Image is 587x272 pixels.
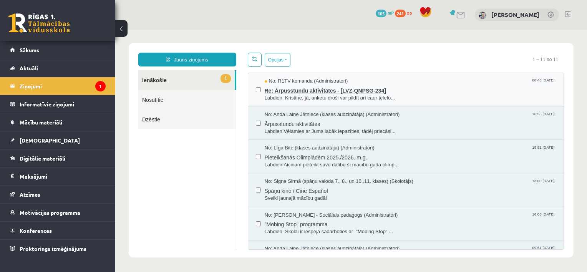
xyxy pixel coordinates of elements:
a: Maksājumi [10,168,106,185]
i: 1 [95,81,106,91]
img: Kristīne Vītola [479,12,486,19]
a: Proktoringa izmēģinājums [10,240,106,257]
span: Labdien, Kristīne, jā, anketu droši var pildīt arī caur telefo... [149,65,441,72]
a: No: Anda Laine Jātniece (klases audzinātāja) (Administratori) 09:51 [DATE] [149,216,441,239]
a: Ziņojumi1 [10,77,106,95]
span: 09:51 [DATE] [415,216,441,221]
span: 13:00 [DATE] [415,148,441,154]
a: No: [PERSON_NAME] - Sociālais pedagogs (Administratori) 16:06 [DATE] "Mobing Stop" programma Labd... [149,182,441,206]
legend: Ziņojumi [20,77,106,95]
span: 15:51 [DATE] [415,115,441,121]
span: [DEMOGRAPHIC_DATA] [20,137,80,144]
span: Sveiki jaunajā mācību gadā! [149,165,441,172]
a: Digitālie materiāli [10,149,106,167]
span: Atzīmes [20,191,40,198]
a: Informatīvie ziņojumi [10,95,106,113]
a: No: Anda Laine Jātniece (klases audzinātāja) (Administratori) 16:55 [DATE] Ārpusstundu aktivitāte... [149,81,441,105]
a: No: R1TV komanda (Administratori) 08:46 [DATE] Re: Ārpusstundu aktivitātes - [LVZ-QNPSG-234] Labd... [149,48,441,72]
a: Atzīmes [10,186,106,203]
a: Rīgas 1. Tālmācības vidusskola [8,13,70,33]
a: Sākums [10,41,106,59]
span: mP [388,10,394,16]
span: 105 [376,10,386,17]
span: 16:06 [DATE] [415,182,441,188]
a: Mācību materiāli [10,113,106,131]
button: Opcijas [149,23,175,37]
a: Dzēstie [23,80,121,100]
a: Motivācijas programma [10,204,106,221]
a: [DEMOGRAPHIC_DATA] [10,131,106,149]
span: Spāņu kino / Cine Español [149,156,441,165]
span: Labdien!Vēlamies ar Jums labāk iepazīties, tādēļ priecāsi... [149,98,441,106]
a: No: Signe Sirmā (spāņu valoda 7., 8., un 10.,11. klases) (Skolotājs) 13:00 [DATE] Spāņu kino / Ci... [149,148,441,172]
span: Ārpusstundu aktivitātes [149,89,441,98]
span: 1 – 11 no 11 [411,23,449,37]
a: 241 xp [395,10,416,16]
span: No: Anda Laine Jātniece (klases audzinātāja) (Administratori) [149,216,285,223]
span: Sākums [20,46,39,53]
span: No: R1TV komanda (Administratori) [149,48,233,55]
span: Labdien! Skolai ir iespēja sadarboties ar "Mobing Stop" ... [149,199,441,206]
a: Nosūtītie [23,60,121,80]
span: Aktuāli [20,65,38,71]
span: Digitālie materiāli [20,155,65,162]
span: No: Anda Laine Jātniece (klases audzinātāja) (Administratori) [149,81,285,89]
span: Motivācijas programma [20,209,80,216]
span: No: Signe Sirmā (spāņu valoda 7., 8., un 10.,11. klases) (Skolotājs) [149,148,298,156]
a: Konferences [10,222,106,239]
span: Pieteikšanās Olimpiādēm 2025./2026. m.g. [149,122,441,132]
span: Proktoringa izmēģinājums [20,245,86,252]
span: 241 [395,10,406,17]
span: Labdien!Aicinām pieteikt savu dalību šī mācību gada olimp... [149,132,441,139]
span: 16:55 [DATE] [415,81,441,87]
a: 1Ienākošie [23,41,119,60]
a: 105 mP [376,10,394,16]
span: xp [407,10,412,16]
span: No: [PERSON_NAME] - Sociālais pedagogs (Administratori) [149,182,283,189]
span: 1 [105,45,115,53]
legend: Maksājumi [20,168,106,185]
a: [PERSON_NAME] [491,11,539,18]
legend: Informatīvie ziņojumi [20,95,106,113]
a: Aktuāli [10,59,106,77]
span: Konferences [20,227,52,234]
span: Mācību materiāli [20,119,62,126]
span: "Mobing Stop" programma [149,189,441,199]
span: Re: Ārpusstundu aktivitātes - [LVZ-QNPSG-234] [149,55,441,65]
span: No: Līga Bite (klases audzinātāja) (Administratori) [149,115,259,122]
a: No: Līga Bite (klases audzinātāja) (Administratori) 15:51 [DATE] Pieteikšanās Olimpiādēm 2025./20... [149,115,441,139]
a: Jauns ziņojums [23,23,121,37]
span: 08:46 [DATE] [415,48,441,54]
